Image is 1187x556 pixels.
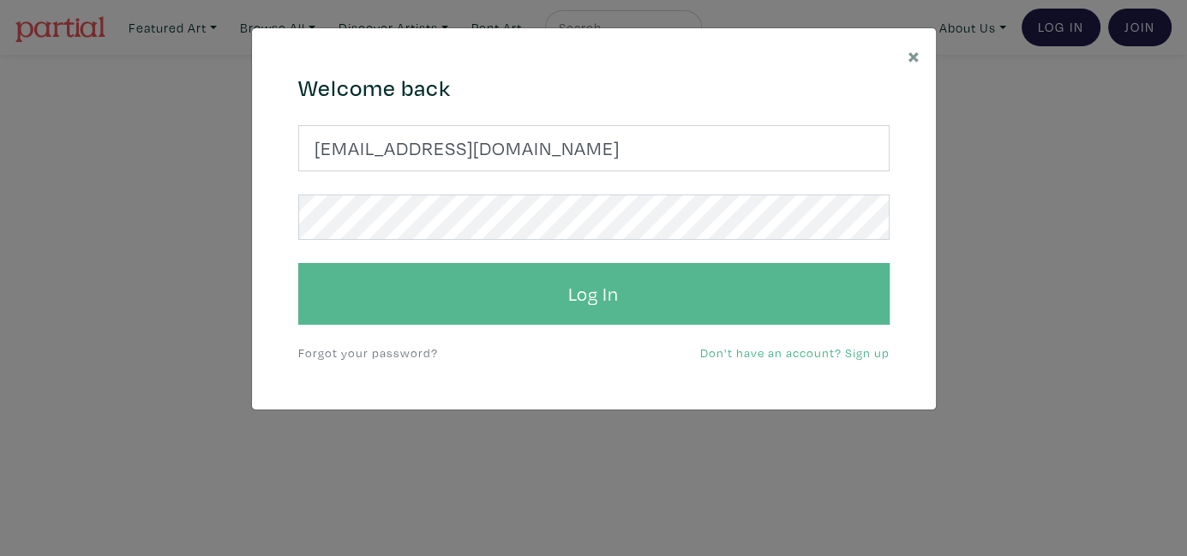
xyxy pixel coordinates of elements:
button: Close [892,28,936,82]
button: Log In [298,263,890,325]
h4: Welcome back [298,75,890,102]
a: Don't have an account? Sign up [700,344,890,361]
input: Your email [298,125,890,171]
a: Forgot your password? [298,344,438,361]
span: × [908,40,920,70]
